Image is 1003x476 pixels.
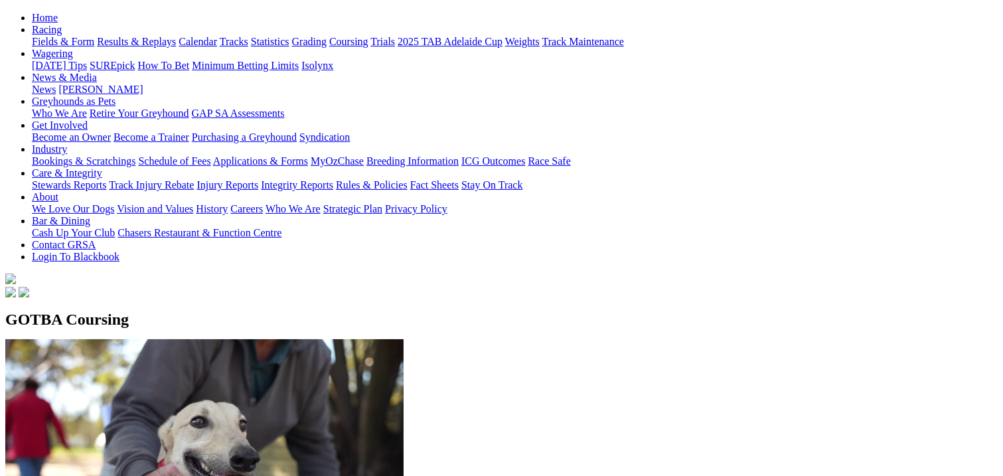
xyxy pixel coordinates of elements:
a: Results & Replays [97,36,176,47]
a: Login To Blackbook [32,251,119,262]
a: Race Safe [528,155,570,167]
div: Wagering [32,60,998,72]
a: Tracks [220,36,248,47]
a: Who We Are [266,203,321,214]
a: Minimum Betting Limits [192,60,299,71]
a: Fact Sheets [410,179,459,191]
a: Home [32,12,58,23]
a: Integrity Reports [261,179,333,191]
a: Schedule of Fees [138,155,210,167]
div: About [32,203,998,215]
a: Isolynx [301,60,333,71]
a: About [32,191,58,202]
a: Stewards Reports [32,179,106,191]
a: We Love Our Dogs [32,203,114,214]
a: News & Media [32,72,97,83]
a: Coursing [329,36,368,47]
a: Become an Owner [32,131,111,143]
a: SUREpick [90,60,135,71]
a: Retire Your Greyhound [90,108,189,119]
a: Industry [32,143,67,155]
a: Breeding Information [366,155,459,167]
img: twitter.svg [19,287,29,297]
a: Stay On Track [461,179,522,191]
a: Care & Integrity [32,167,102,179]
a: History [196,203,228,214]
a: Cash Up Your Club [32,227,115,238]
a: [DATE] Tips [32,60,87,71]
a: Statistics [251,36,289,47]
div: Get Involved [32,131,998,143]
a: Careers [230,203,263,214]
a: MyOzChase [311,155,364,167]
a: Privacy Policy [385,203,447,214]
div: Care & Integrity [32,179,998,191]
img: facebook.svg [5,287,16,297]
a: Get Involved [32,119,88,131]
a: Syndication [299,131,350,143]
a: GAP SA Assessments [192,108,285,119]
div: Racing [32,36,998,48]
a: Wagering [32,48,73,59]
a: Track Injury Rebate [109,179,194,191]
span: GOTBA Coursing [5,311,129,328]
a: [PERSON_NAME] [58,84,143,95]
a: Grading [292,36,327,47]
a: Chasers Restaurant & Function Centre [117,227,281,238]
a: Fields & Form [32,36,94,47]
div: Greyhounds as Pets [32,108,998,119]
a: Trials [370,36,395,47]
img: logo-grsa-white.png [5,274,16,284]
a: Calendar [179,36,217,47]
div: Industry [32,155,998,167]
a: Strategic Plan [323,203,382,214]
a: How To Bet [138,60,190,71]
a: Injury Reports [196,179,258,191]
a: Racing [32,24,62,35]
a: Applications & Forms [213,155,308,167]
a: Who We Are [32,108,87,119]
a: News [32,84,56,95]
a: Bar & Dining [32,215,90,226]
div: Bar & Dining [32,227,998,239]
a: Become a Trainer [114,131,189,143]
a: Vision and Values [117,203,193,214]
div: News & Media [32,84,998,96]
a: Rules & Policies [336,179,408,191]
a: Purchasing a Greyhound [192,131,297,143]
a: Weights [505,36,540,47]
a: Bookings & Scratchings [32,155,135,167]
a: Greyhounds as Pets [32,96,116,107]
a: 2025 TAB Adelaide Cup [398,36,502,47]
a: Track Maintenance [542,36,624,47]
a: Contact GRSA [32,239,96,250]
a: ICG Outcomes [461,155,525,167]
